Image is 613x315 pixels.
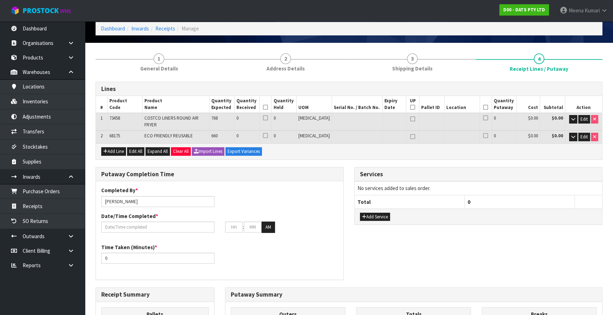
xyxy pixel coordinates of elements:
[145,147,170,156] button: Expand All
[298,115,330,121] span: [MEDICAL_DATA]
[494,115,496,121] span: 0
[492,96,517,113] th: Quantity Putaway
[209,96,234,113] th: Quantity Expected
[101,115,103,121] span: 1
[60,8,71,15] small: WMS
[580,134,588,140] span: Edit
[503,7,545,13] strong: D00 - DATS PTY LTD
[534,53,544,64] span: 4
[273,133,275,139] span: 0
[383,96,406,113] th: Expiry Date
[101,212,158,220] label: Date/Time Completed
[101,253,214,264] input: Time Taken
[406,96,419,113] th: UP
[585,7,600,14] span: Kumari
[171,147,191,156] button: Clear All
[540,96,565,113] th: Subtotal
[155,25,175,32] a: Receipts
[236,133,239,139] span: 0
[101,147,126,156] button: Add Line
[154,53,164,64] span: 1
[392,65,432,72] span: Shipping Details
[101,244,157,251] label: Time Taken (Minutes)
[101,187,138,194] label: Completed By
[140,65,178,72] span: General Details
[444,96,480,113] th: Location
[109,133,120,139] span: 68175
[131,25,149,32] a: Inwards
[578,115,590,124] button: Edit
[231,291,597,298] h3: Putaway Summary
[96,96,108,113] th: #
[517,96,540,113] th: Cost
[108,96,143,113] th: Product Code
[297,96,332,113] th: UOM
[360,213,390,221] button: Add Service
[234,96,259,113] th: Quantity Received
[101,25,125,32] a: Dashboard
[243,222,244,233] td: :
[298,133,330,139] span: [MEDICAL_DATA]
[101,133,103,139] span: 2
[360,171,597,178] h3: Services
[407,53,418,64] span: 3
[510,65,568,73] span: Receipt Lines / Putaway
[244,222,262,233] input: MM
[192,147,224,156] button: Import Lines
[225,222,243,233] input: HH
[552,133,563,139] strong: $0.00
[468,199,470,205] span: 0
[148,148,168,154] span: Expand All
[355,195,465,208] th: Total
[267,65,305,72] span: Address Details
[101,86,597,92] h3: Lines
[23,6,59,15] span: ProStock
[11,6,19,15] img: cube-alt.png
[109,115,120,121] span: 73458
[578,133,590,141] button: Edit
[273,115,275,121] span: 0
[127,147,144,156] button: Edit All
[528,133,538,139] span: $0.00
[144,133,193,139] span: ECO FRIENDLY REUSABLE
[494,133,496,139] span: 0
[355,182,602,195] td: No services added to sales order.
[101,171,338,178] h3: Putaway Completion Time
[565,96,602,113] th: Action
[569,7,584,14] span: Meena
[271,96,297,113] th: Quantity Held
[101,291,209,298] h3: Receipt Summary
[552,115,563,121] strong: $0.00
[182,25,199,32] span: Manage
[528,115,538,121] span: $0.00
[262,222,275,233] button: AM
[419,96,444,113] th: Pallet ID
[280,53,291,64] span: 2
[332,96,383,113] th: Serial No. / Batch No.
[101,222,214,233] input: Date/Time completed
[143,96,210,113] th: Product Name
[144,115,199,127] span: COSTCO LINERS ROUND AIR FRYER
[580,116,588,122] span: Edit
[499,4,549,16] a: D00 - DATS PTY LTD
[225,147,262,156] button: Export Variances
[211,133,218,139] span: 660
[211,115,218,121] span: 768
[236,115,239,121] span: 0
